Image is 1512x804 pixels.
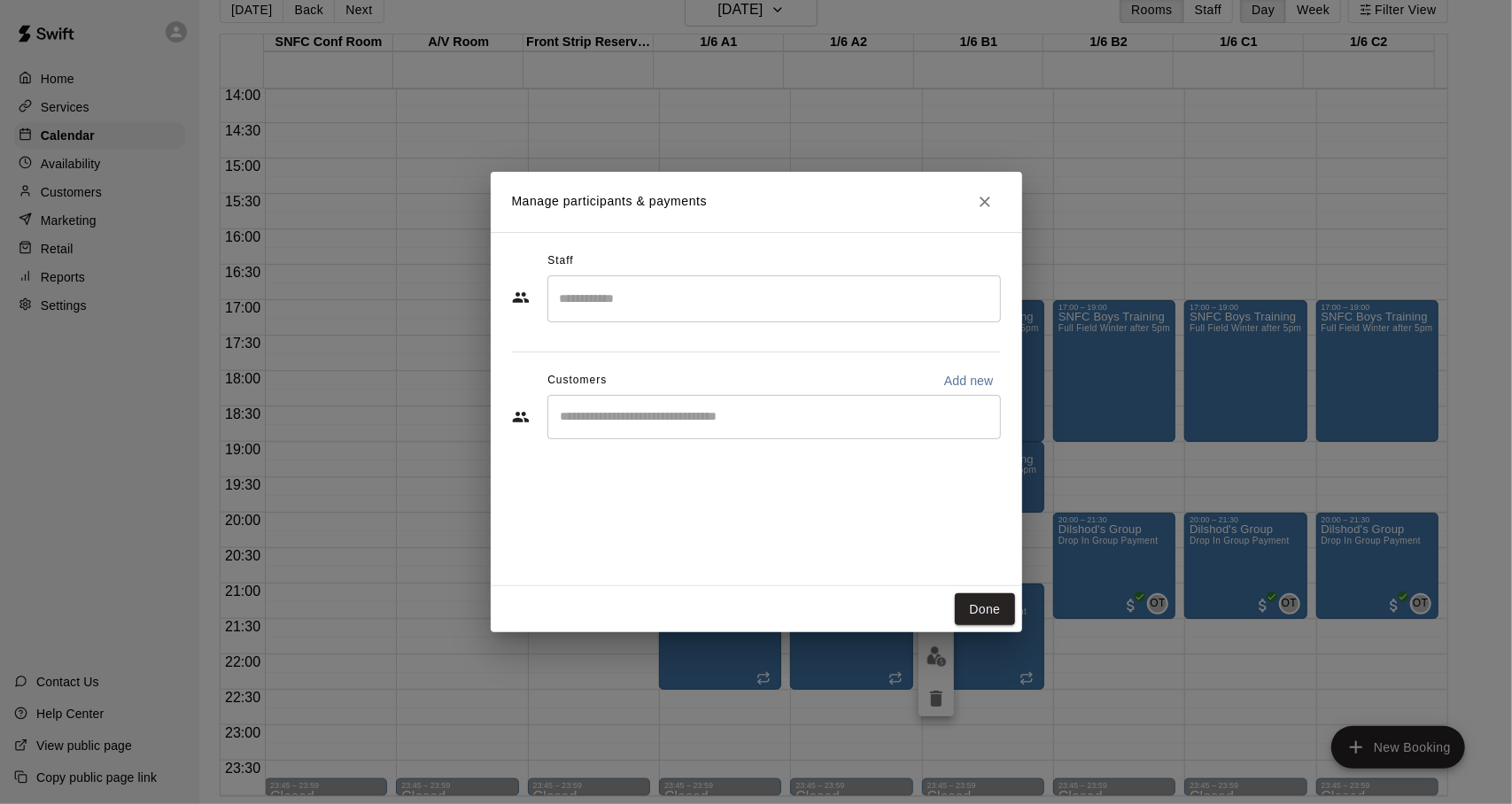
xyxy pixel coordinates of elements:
[547,367,607,395] span: Customers
[969,186,1001,218] button: Close
[512,408,530,426] svg: Customers
[955,593,1014,626] button: Done
[547,247,573,275] span: Staff
[944,372,994,390] p: Add new
[547,275,1001,322] div: Search staff
[512,289,530,306] svg: Staff
[937,367,1001,395] button: Add new
[512,192,708,211] p: Manage participants & payments
[547,395,1001,439] div: Start typing to search customers...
